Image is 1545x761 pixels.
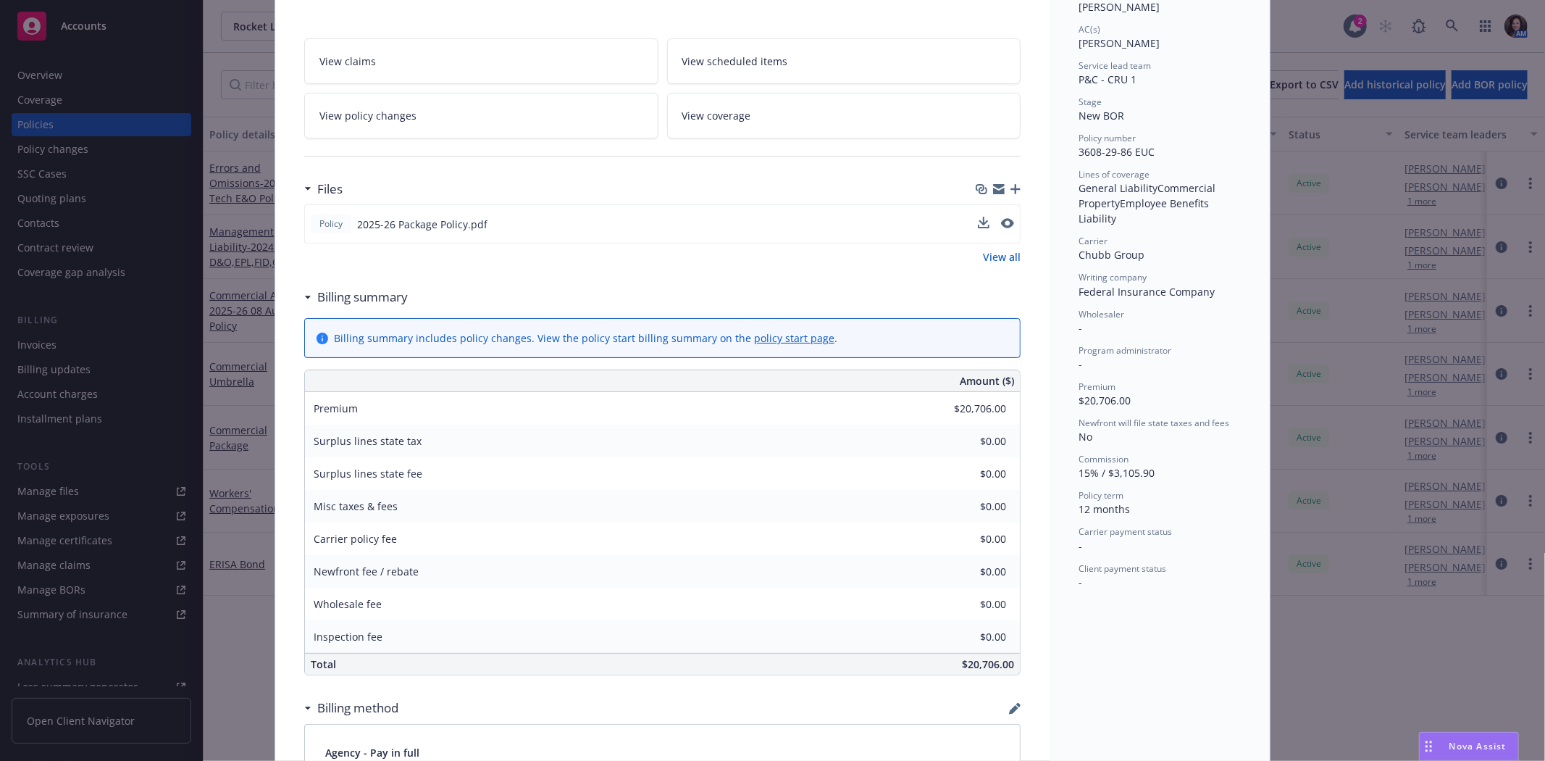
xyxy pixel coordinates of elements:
[960,373,1014,388] span: Amount ($)
[1079,235,1108,247] span: Carrier
[1079,380,1115,393] span: Premium
[667,93,1021,138] a: View coverage
[314,467,422,481] span: Surplus lines state fee
[682,108,751,123] span: View coverage
[1079,321,1082,335] span: -
[314,630,382,644] span: Inspection fee
[1079,285,1215,299] span: Federal Insurance Company
[1079,181,1157,195] span: General Liability
[1079,562,1166,575] span: Client payment status
[754,331,834,345] a: policy start page
[319,54,376,69] span: View claims
[311,657,336,671] span: Total
[1079,539,1082,553] span: -
[314,499,398,513] span: Misc taxes & fees
[962,657,1014,671] span: $20,706.00
[304,288,408,307] div: Billing summary
[314,434,422,448] span: Surplus lines state tax
[682,54,788,69] span: View scheduled items
[978,217,989,228] button: download file
[304,93,658,138] a: View policy changes
[1079,394,1131,407] span: $20,706.00
[319,108,416,123] span: View policy changes
[978,217,989,232] button: download file
[1079,59,1151,72] span: Service lead team
[317,180,343,199] h3: Files
[317,699,398,718] h3: Billing method
[1419,732,1519,761] button: Nova Assist
[304,699,398,718] div: Billing method
[1079,196,1212,225] span: Employee Benefits Liability
[1079,36,1160,50] span: [PERSON_NAME]
[1079,430,1092,444] span: No
[1079,145,1155,159] span: 3608-29-86 EUC
[1079,132,1136,144] span: Policy number
[1079,525,1172,538] span: Carrier payment status
[1079,23,1100,36] span: AC(s)
[317,288,408,307] h3: Billing summary
[334,330,837,346] div: Billing summary includes policy changes. View the policy start billing summary on the .
[921,431,1015,452] input: 0.00
[1079,181,1218,210] span: Commercial Property
[1079,575,1082,589] span: -
[314,402,358,415] span: Premium
[667,38,1021,84] a: View scheduled items
[1079,72,1136,86] span: P&C - CRU 1
[921,561,1015,583] input: 0.00
[1449,740,1507,752] span: Nova Assist
[304,38,658,84] a: View claims
[1079,357,1082,371] span: -
[921,496,1015,517] input: 0.00
[357,217,487,232] span: 2025-26 Package Policy.pdf
[983,249,1021,265] a: View all
[1001,217,1014,232] button: preview file
[314,532,397,546] span: Carrier policy fee
[314,565,419,578] span: Newfront fee / rebate
[921,626,1015,648] input: 0.00
[1079,248,1144,262] span: Chubb Group
[1079,417,1229,429] span: Newfront will file state taxes and fees
[1079,109,1124,122] span: New BOR
[317,217,346,230] span: Policy
[1079,489,1123,502] span: Policy term
[1079,308,1124,320] span: Wholesaler
[304,180,343,199] div: Files
[1079,271,1147,283] span: Writing company
[1079,96,1102,108] span: Stage
[921,463,1015,485] input: 0.00
[1079,344,1171,357] span: Program administrator
[1079,453,1129,465] span: Commission
[921,528,1015,550] input: 0.00
[1420,733,1438,760] div: Drag to move
[314,597,382,611] span: Wholesale fee
[921,594,1015,615] input: 0.00
[921,398,1015,420] input: 0.00
[1079,466,1155,480] span: 15% / $3,105.90
[1079,502,1130,516] span: 12 months
[1001,218,1014,228] button: preview file
[1079,168,1150,180] span: Lines of coverage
